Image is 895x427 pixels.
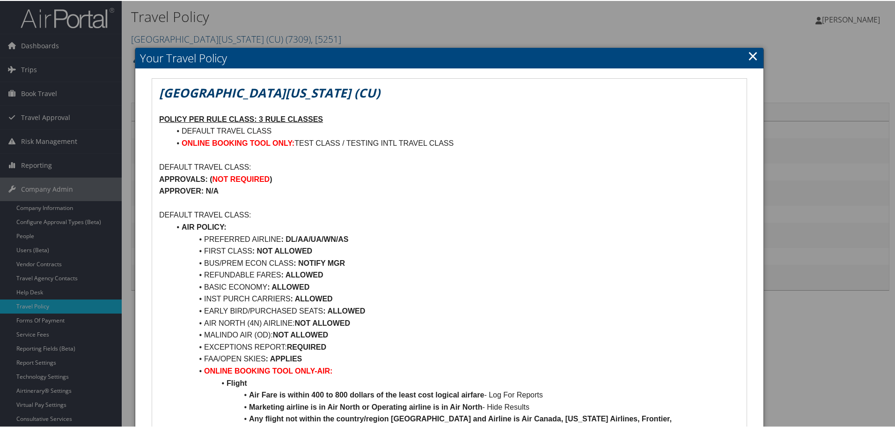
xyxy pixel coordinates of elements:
[170,352,740,364] li: FAA/OPEN SKIES
[159,83,380,100] em: [GEOGRAPHIC_DATA][US_STATE] (CU)
[170,328,740,340] li: MALINDO AIR (OD):
[295,318,351,326] strong: NOT ALLOWED
[249,390,484,398] strong: Air Fare is within 400 to 800 dollars of the least cost logical airfare
[281,270,323,278] strong: : ALLOWED
[170,136,740,149] li: TEST CLASS / TESTING INTL TRAVEL CLASS
[287,342,326,350] strong: REQUIRED
[159,174,212,182] strong: APPROVALS: (
[159,114,323,122] u: POLICY PER RULE CLASS: 3 RULE CLASSES
[170,400,740,412] li: - Hide Results
[252,246,312,254] strong: : NOT ALLOWED
[212,174,270,182] strong: NOT REQUIRED
[281,234,348,242] strong: : DL/AA/UA/WN/AS
[170,124,740,136] li: DEFAULT TRAVEL CLASS
[291,294,333,302] strong: : ALLOWED
[135,47,763,67] h2: Your Travel Policy
[266,354,302,362] strong: : APPLIES
[159,208,740,220] p: DEFAULT TRAVEL CLASS:
[270,174,272,182] strong: )
[249,402,482,410] strong: Marketing airline is in Air North or Operating airline is in Air North
[159,186,219,194] strong: APPROVER: N/A
[170,316,740,329] li: AIR NORTH (4N) AIRLINE:
[159,160,740,172] p: DEFAULT TRAVEL CLASS:
[170,244,740,256] li: FIRST CLASS
[170,256,740,269] li: BUS/PREM ECON CLASS
[170,340,740,352] li: EXCEPTIONS REPORT:
[170,232,740,245] li: PREFERRED AIRLINE
[748,45,758,64] a: Close
[170,388,740,400] li: - Log For Reports
[170,304,740,316] li: EARLY BIRD/PURCHASED SEATS
[170,268,740,280] li: REFUNDABLE FARES
[170,292,740,304] li: INST PURCH CARRIERS
[323,306,365,314] strong: : ALLOWED
[267,282,309,290] strong: : ALLOWED
[182,222,227,230] strong: AIR POLICY:
[204,366,332,374] strong: ONLINE BOOKING TOOL ONLY-AIR:
[227,378,247,386] strong: Flight
[182,138,294,146] strong: ONLINE BOOKING TOOL ONLY:
[170,280,740,292] li: BASIC ECONOMY
[273,330,329,338] strong: NOT ALLOWED
[293,258,345,266] strong: : NOTIFY MGR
